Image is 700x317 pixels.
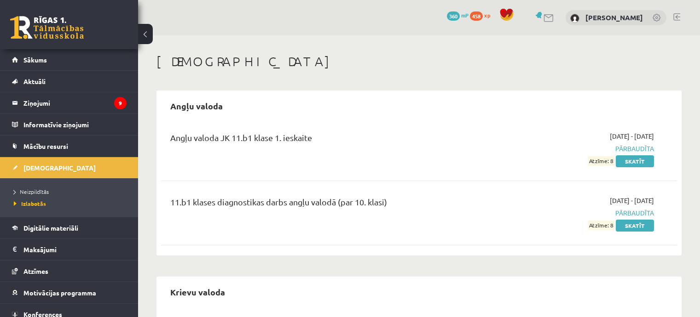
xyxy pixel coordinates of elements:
span: [DATE] - [DATE] [610,196,654,205]
a: 458 xp [470,11,495,19]
a: Mācību resursi [12,136,127,157]
a: Motivācijas programma [12,282,127,303]
a: Aktuāli [12,71,127,92]
span: Aktuāli [23,77,46,85]
span: Mācību resursi [23,142,68,150]
a: Skatīt [616,155,654,167]
span: [DEMOGRAPHIC_DATA] [23,164,96,172]
a: Izlabotās [14,199,129,208]
a: Neizpildītās [14,187,129,196]
img: Ance Gederte [570,14,579,23]
span: [DATE] - [DATE] [610,131,654,141]
a: Informatīvie ziņojumi [12,114,127,135]
span: Pārbaudīta [502,208,654,218]
span: mP [461,11,469,19]
a: Sākums [12,49,127,70]
a: [PERSON_NAME] [585,13,643,22]
span: 360 [447,11,460,21]
span: Motivācijas programma [23,289,96,297]
a: Digitālie materiāli [12,217,127,238]
legend: Maksājumi [23,239,127,260]
span: Digitālie materiāli [23,224,78,232]
a: Maksājumi [12,239,127,260]
a: Rīgas 1. Tālmācības vidusskola [10,16,84,39]
span: Izlabotās [14,200,46,207]
h1: [DEMOGRAPHIC_DATA] [156,54,682,69]
legend: Ziņojumi [23,92,127,113]
h2: Angļu valoda [161,95,232,117]
span: Atzīme: 8 [588,221,614,230]
a: [DEMOGRAPHIC_DATA] [12,157,127,178]
div: Angļu valoda JK 11.b1 klase 1. ieskaite [170,131,488,148]
span: Pārbaudīta [502,144,654,153]
span: Atzīme: 8 [588,156,614,166]
a: 360 mP [447,11,469,19]
span: Atzīmes [23,267,48,275]
a: Ziņojumi9 [12,92,127,113]
h2: Krievu valoda [161,281,234,303]
a: Skatīt [616,220,654,232]
div: 11.b1 klases diagnostikas darbs angļu valodā (par 10. klasi) [170,196,488,213]
legend: Informatīvie ziņojumi [23,114,127,135]
span: Neizpildītās [14,188,49,195]
a: Atzīmes [12,260,127,282]
span: 458 [470,11,483,21]
span: xp [484,11,490,19]
span: Sākums [23,56,47,64]
i: 9 [114,97,127,109]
